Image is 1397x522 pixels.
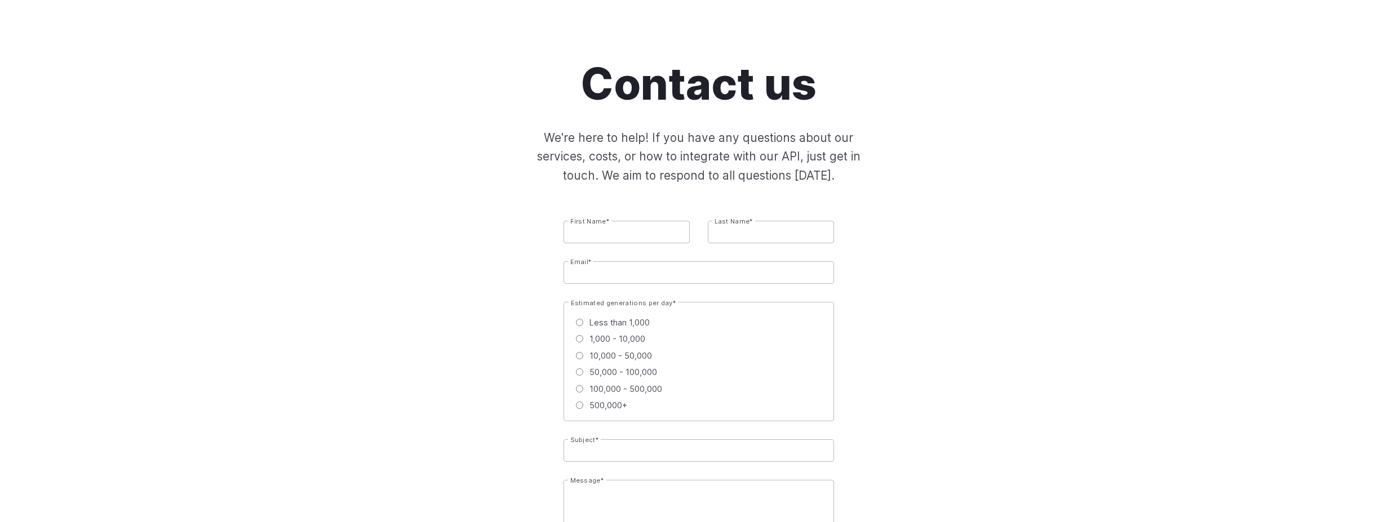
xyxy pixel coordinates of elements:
span: 50,000 - 100,000 [589,365,657,378]
input: 500,000+ [576,401,583,409]
input: 1,000 - 10,000 [576,335,583,342]
input: Less than 1,000 [576,319,583,326]
input: 50,000 - 100,000 [576,368,583,376]
span: Message [570,476,601,484]
span: Last Name [715,217,750,225]
input: 100,000 - 500,000 [576,385,583,392]
span: 10,000 - 50,000 [589,349,652,362]
span: 1,000 - 10,000 [589,332,645,345]
span: First Name [570,217,606,225]
span: Subject [570,436,596,444]
span: Email [570,258,589,266]
span: Less than 1,000 [589,316,650,329]
span: Estimated generations per day [571,299,673,307]
h1: Contact us [580,59,817,110]
p: We're here to help! If you have any questions about our services, costs, or how to integrate with... [518,128,879,185]
span: 500,000+ [589,399,627,412]
span: 100,000 - 500,000 [589,382,662,395]
input: 10,000 - 50,000 [576,352,583,359]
